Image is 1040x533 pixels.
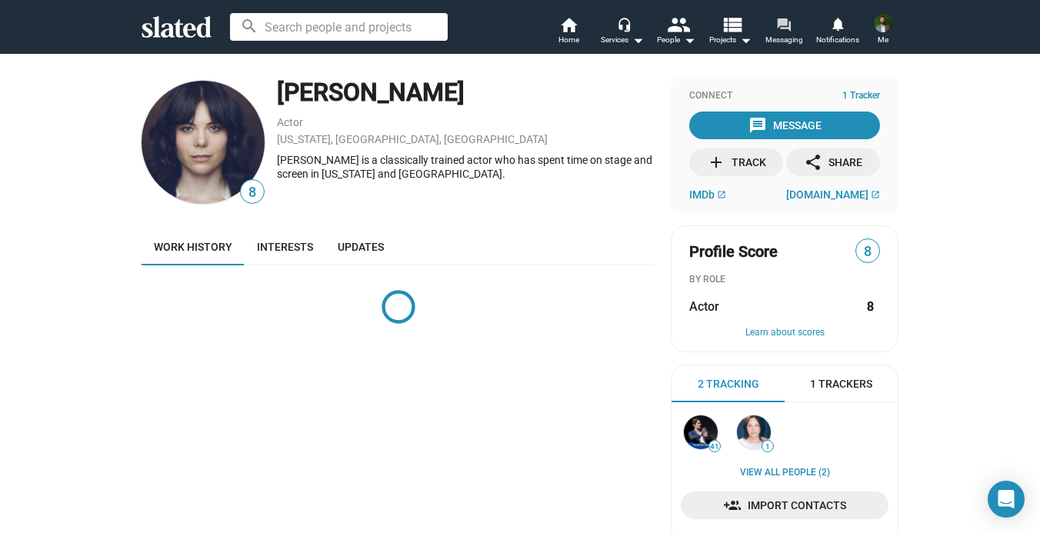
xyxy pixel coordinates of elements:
[804,148,862,176] div: Share
[762,442,773,451] span: 1
[601,31,644,49] div: Services
[617,17,631,31] mat-icon: headset_mic
[816,31,859,49] span: Notifications
[657,31,695,49] div: People
[707,153,725,172] mat-icon: add
[757,15,811,49] a: Messaging
[765,31,803,49] span: Messaging
[257,241,313,253] span: Interests
[689,242,778,262] span: Profile Score
[740,467,830,479] a: View all People (2)
[595,15,649,49] button: Services
[142,81,265,204] img: Katrina Mattson
[786,188,868,201] span: [DOMAIN_NAME]
[988,481,1025,518] div: Open Intercom Messenger
[878,31,888,49] span: Me
[693,491,876,519] span: Import Contacts
[245,228,325,265] a: Interests
[721,13,743,35] mat-icon: view_list
[277,133,548,145] a: [US_STATE], [GEOGRAPHIC_DATA], [GEOGRAPHIC_DATA]
[667,13,689,35] mat-icon: people
[689,188,715,201] span: IMDb
[698,377,759,391] span: 2 Tracking
[681,491,888,519] a: Import Contacts
[689,112,880,139] button: Message
[689,298,719,315] span: Actor
[748,112,822,139] div: Message
[786,148,880,176] button: Share
[856,242,879,262] span: 8
[842,90,880,102] span: 1 Tracker
[871,190,880,199] mat-icon: open_in_new
[707,148,766,176] div: Track
[703,15,757,49] button: Projects
[867,298,874,315] strong: 8
[542,15,595,49] a: Home
[804,153,822,172] mat-icon: share
[689,148,783,176] button: Track
[325,228,396,265] a: Updates
[689,90,880,102] div: Connect
[786,188,880,201] a: [DOMAIN_NAME]
[737,415,771,449] img: Ashlee Bell Caress
[689,274,880,286] div: BY ROLE
[717,190,726,199] mat-icon: open_in_new
[748,116,767,135] mat-icon: message
[811,15,865,49] a: Notifications
[680,31,698,49] mat-icon: arrow_drop_down
[689,188,726,201] a: IMDb
[558,31,579,49] span: Home
[709,442,720,451] span: 41
[810,377,872,391] span: 1 Trackers
[684,415,718,449] img: Stephan Paternot
[338,241,384,253] span: Updates
[142,228,245,265] a: Work history
[874,14,892,32] img: Felix Nunez JR
[230,13,448,41] input: Search people and projects
[241,182,264,203] span: 8
[830,16,845,31] mat-icon: notifications
[736,31,755,49] mat-icon: arrow_drop_down
[776,17,791,32] mat-icon: forum
[709,31,752,49] span: Projects
[628,31,647,49] mat-icon: arrow_drop_down
[277,76,655,109] div: [PERSON_NAME]
[689,327,880,339] button: Learn about scores
[277,153,655,182] div: [PERSON_NAME] is a classically trained actor who has spent time on stage and screen in [US_STATE]...
[559,15,578,34] mat-icon: home
[865,11,902,51] button: Felix Nunez JRMe
[649,15,703,49] button: People
[154,241,232,253] span: Work history
[277,116,303,128] a: Actor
